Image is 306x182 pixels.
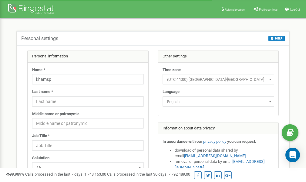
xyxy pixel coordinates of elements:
span: 99,989% [6,172,24,177]
label: Language [163,89,180,95]
strong: you can request: [227,139,256,144]
a: [EMAIL_ADDRESS][DOMAIN_NAME] [184,153,246,158]
span: English [165,98,272,106]
input: Job Title [32,140,144,151]
span: Calls processed in the last 30 days : [107,172,190,177]
div: Personal information [28,50,148,63]
li: removal of personal data by email , [175,159,274,170]
span: Calls processed in the last 7 days : [25,172,106,177]
div: Other settings [158,50,279,63]
input: Name [32,74,144,84]
button: HELP [268,36,285,41]
span: Mr. [34,163,142,172]
span: Profile settings [259,8,277,11]
input: Last name [32,96,144,107]
label: Middle name or patronymic [32,111,79,117]
span: Log Out [290,8,300,11]
div: Open Intercom Messenger [285,148,300,162]
h5: Personal settings [21,36,58,41]
span: (UTC-11:00) Pacific/Midway [165,75,272,84]
span: Mr. [32,162,144,173]
strong: In accordance with our [163,139,202,144]
span: Referral program [225,8,246,11]
label: Name * [32,67,45,73]
label: Last name * [32,89,53,95]
label: Time zone [163,67,181,73]
div: Information about data privacy [158,122,279,135]
span: (UTC-11:00) Pacific/Midway [163,74,274,84]
label: Salutation [32,155,49,161]
label: Job Title * [32,133,50,139]
span: English [163,96,274,107]
input: Middle name or patronymic [32,118,144,129]
a: privacy policy [203,139,226,144]
u: 1 743 163,00 [84,172,106,177]
li: download of personal data shared by email , [175,148,274,159]
u: 7 792 489,00 [168,172,190,177]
